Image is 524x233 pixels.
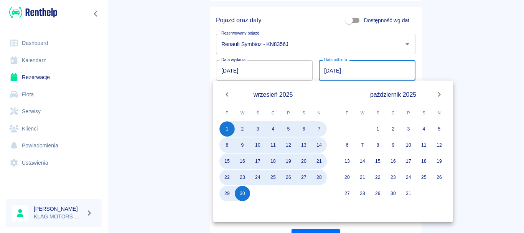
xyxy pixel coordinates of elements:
button: 30 [386,186,401,201]
button: 28 [311,170,327,185]
a: Dashboard [6,35,102,52]
button: 15 [219,154,235,169]
button: 14 [355,154,370,169]
button: 9 [235,137,250,153]
button: 26 [432,170,447,185]
p: KLAG MOTORS Rent a Car [34,213,83,221]
button: 27 [296,170,311,185]
button: 19 [432,154,447,169]
span: niedziela [312,105,326,121]
a: Rezerwacje [6,69,102,86]
span: sobota [417,105,431,121]
button: 11 [265,137,281,153]
button: 19 [281,154,296,169]
button: 17 [401,154,416,169]
button: Zwiń nawigację [90,9,102,19]
button: 25 [416,170,432,185]
span: czwartek [266,105,280,121]
button: 10 [401,137,416,153]
button: 13 [296,137,311,153]
span: Dostępność wg dat [364,17,409,25]
button: Otwórz [402,39,413,50]
a: Powiadomienia [6,137,102,154]
button: 17 [250,154,265,169]
button: 7 [311,121,327,137]
button: 4 [265,121,281,137]
button: 25 [265,170,281,185]
button: 1 [219,121,235,137]
span: poniedziałek [340,105,354,121]
button: 5 [281,121,296,137]
span: niedziela [432,105,446,121]
button: 9 [386,137,401,153]
button: 6 [339,137,355,153]
span: środa [251,105,265,121]
button: 20 [296,154,311,169]
button: 20 [339,170,355,185]
button: 27 [339,186,355,201]
button: 21 [311,154,327,169]
span: czwartek [386,105,400,121]
span: październik 2025 [370,90,416,99]
button: 18 [416,154,432,169]
button: 7 [355,137,370,153]
button: 23 [235,170,250,185]
button: 30 [235,186,250,201]
button: 18 [265,154,281,169]
label: Data wydania [221,57,246,63]
button: 15 [370,154,386,169]
span: wtorek [356,105,369,121]
label: Rezerwowany pojazd [221,30,259,36]
button: 11 [416,137,432,153]
a: Klienci [6,120,102,137]
button: 24 [401,170,416,185]
h6: [PERSON_NAME] [34,205,83,213]
button: 24 [250,170,265,185]
button: 29 [219,186,235,201]
button: 8 [219,137,235,153]
a: Flota [6,86,102,103]
button: 16 [235,154,250,169]
input: DD.MM.YYYY [319,60,415,81]
button: 3 [250,121,265,137]
input: DD.MM.YYYY [216,60,313,81]
button: 10 [250,137,265,153]
button: Previous month [219,87,235,102]
span: sobota [297,105,311,121]
span: poniedziałek [220,105,234,121]
button: 26 [281,170,296,185]
button: 14 [311,137,327,153]
button: 12 [432,137,447,153]
a: Kalendarz [6,52,102,69]
button: 2 [235,121,250,137]
span: środa [371,105,385,121]
button: 6 [296,121,311,137]
button: 12 [281,137,296,153]
button: 31 [401,186,416,201]
button: 21 [355,170,370,185]
button: 22 [219,170,235,185]
h5: Pojazd oraz daty [216,17,261,24]
button: 5 [432,121,447,137]
button: 22 [370,170,386,185]
span: piątek [402,105,415,121]
a: Renthelp logo [6,6,57,19]
button: 8 [370,137,386,153]
button: 3 [401,121,416,137]
button: 1 [370,121,386,137]
button: 4 [416,121,432,137]
span: piątek [282,105,295,121]
button: 28 [355,186,370,201]
button: 16 [386,154,401,169]
a: Serwisy [6,103,102,120]
button: 2 [386,121,401,137]
button: 29 [370,186,386,201]
a: Ustawienia [6,154,102,172]
button: 13 [339,154,355,169]
button: Next month [432,87,447,102]
img: Renthelp logo [9,6,57,19]
span: wrzesień 2025 [254,90,293,99]
button: 23 [386,170,401,185]
label: Data odbioru [324,57,347,63]
span: wtorek [236,105,249,121]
